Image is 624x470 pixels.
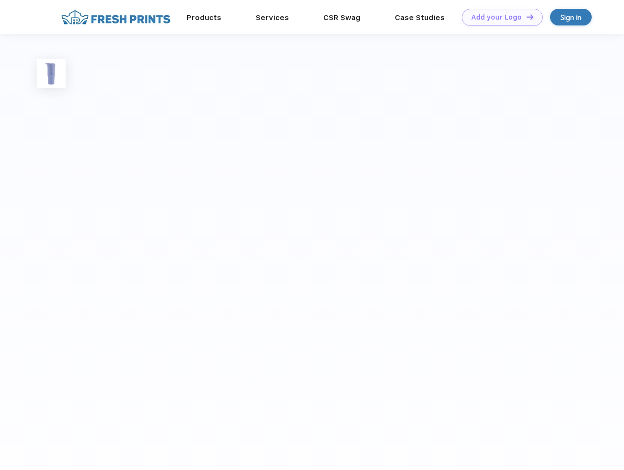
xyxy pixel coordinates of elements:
div: Sign in [560,12,581,23]
img: fo%20logo%202.webp [58,9,173,26]
a: Sign in [550,9,592,25]
a: Products [187,13,221,22]
img: DT [527,14,533,20]
div: Add your Logo [471,13,522,22]
img: func=resize&h=100 [37,59,66,88]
